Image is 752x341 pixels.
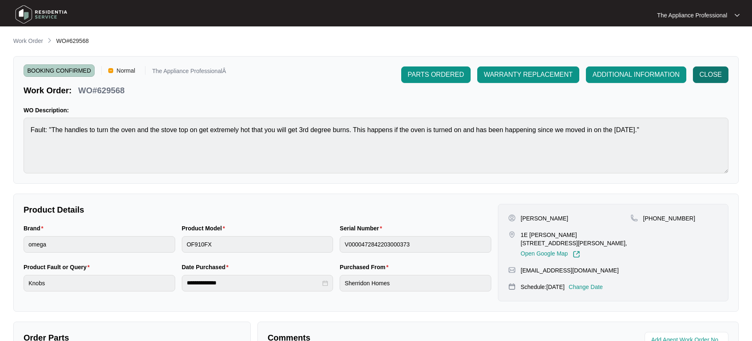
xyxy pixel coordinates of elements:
[187,279,321,287] input: Date Purchased
[408,70,464,80] span: PARTS ORDERED
[521,231,631,247] p: 1E [PERSON_NAME][STREET_ADDRESS][PERSON_NAME],
[521,251,580,258] a: Open Google Map
[24,204,491,215] p: Product Details
[108,68,113,73] img: Vercel Logo
[78,85,124,96] p: WO#629568
[401,66,471,83] button: PARTS ORDERED
[182,236,333,253] input: Product Model
[24,118,728,173] textarea: Fault: "The handles to turn the oven and the stove top on get extremely hot that you will get 3rd...
[700,70,722,80] span: CLOSE
[586,66,686,83] button: ADDITIONAL INFORMATION
[24,85,71,96] p: Work Order:
[340,236,491,253] input: Serial Number
[569,283,603,291] p: Change Date
[24,224,47,232] label: Brand
[521,266,619,275] p: [EMAIL_ADDRESS][DOMAIN_NAME]
[521,214,568,223] p: [PERSON_NAME]
[508,231,516,238] img: map-pin
[508,266,516,274] img: map-pin
[24,275,175,291] input: Product Fault or Query
[340,263,392,271] label: Purchased From
[13,37,43,45] p: Work Order
[24,263,93,271] label: Product Fault or Query
[56,38,89,44] span: WO#629568
[521,283,564,291] p: Schedule: [DATE]
[182,263,232,271] label: Date Purchased
[24,106,728,114] p: WO Description:
[484,70,573,80] span: WARRANTY REPLACEMENT
[24,64,95,77] span: BOOKING CONFIRMED
[12,2,70,27] img: residentia service logo
[508,283,516,290] img: map-pin
[477,66,579,83] button: WARRANTY REPLACEMENT
[340,275,491,291] input: Purchased From
[693,66,728,83] button: CLOSE
[657,11,727,19] p: The Appliance Professional
[593,70,680,80] span: ADDITIONAL INFORMATION
[24,236,175,253] input: Brand
[340,224,385,232] label: Serial Number
[735,13,740,17] img: dropdown arrow
[12,37,45,46] a: Work Order
[643,214,695,223] p: [PHONE_NUMBER]
[182,224,228,232] label: Product Model
[46,37,53,44] img: chevron-right
[631,214,638,222] img: map-pin
[113,64,138,77] span: Normal
[573,251,580,258] img: Link-External
[508,214,516,222] img: user-pin
[152,68,226,77] p: The Appliance ProfessionalÂ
